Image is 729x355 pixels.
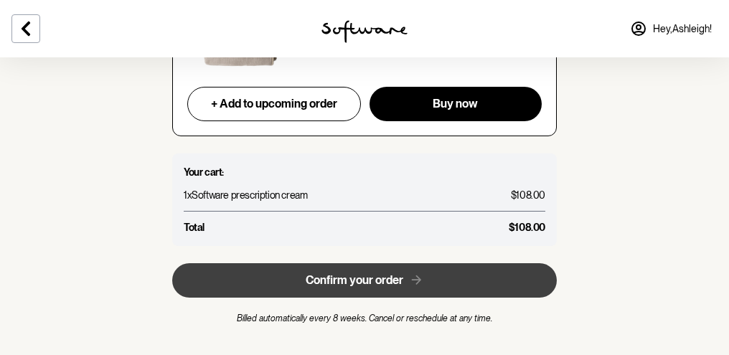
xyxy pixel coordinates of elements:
span: Billed automatically every 8 weeks. Cancel or reschedule at any time. [237,313,492,323]
span: Hey, Ashleigh ! [653,23,712,35]
p: 1 x Software prescription cream [184,188,307,202]
span: Buy now [433,97,478,110]
button: Buy now [370,87,542,121]
p: $108.00 [511,188,545,202]
p: Your cart: [184,165,545,179]
span: Confirm your order [306,273,403,287]
img: software logo [321,20,408,43]
p: Total [184,220,204,235]
button: Confirm your order [172,263,557,298]
span: + Add to upcoming order [211,97,337,110]
p: $108.00 [509,220,545,235]
button: + Add to upcoming order [187,87,361,121]
a: Hey,Ashleigh! [621,11,720,46]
